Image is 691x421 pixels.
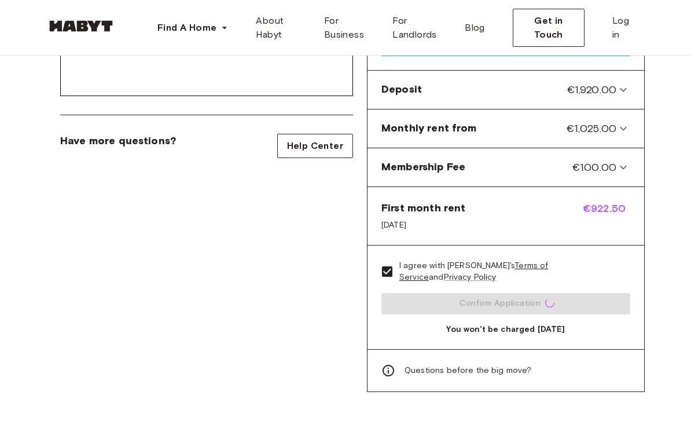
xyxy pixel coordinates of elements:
span: Blog [465,21,485,35]
a: Blog [455,9,494,46]
span: Log in [612,14,635,42]
span: About Habyt [256,14,305,42]
button: Find A Home [148,16,237,39]
span: [DATE] [381,219,465,231]
a: Help Center [277,134,353,158]
span: For Business [324,14,374,42]
span: Get in Touch [523,14,575,42]
span: Membership Fee [381,160,465,175]
span: I agree with [PERSON_NAME]'s and [399,260,621,283]
span: For Landlords [392,14,446,42]
div: Monthly rent from€1,025.00 [372,114,639,143]
span: €922.50 [583,201,630,231]
a: Log in [603,9,645,46]
span: €1,920.00 [567,82,616,97]
div: Deposit€1,920.00 [372,75,639,104]
span: You won't be charged [DATE] [381,324,630,335]
span: Help Center [287,139,343,153]
span: €1,025.00 [567,121,616,136]
span: Questions before the big move? [405,365,532,376]
button: Get in Touch [513,9,585,47]
div: Membership Fee€100.00 [372,153,639,182]
a: Privacy Policy [444,272,497,282]
span: Monthly rent from [381,121,477,136]
span: Have more questions? [60,134,176,148]
a: For Business [315,9,384,46]
a: About Habyt [247,9,314,46]
img: Habyt [46,20,116,32]
span: Deposit [381,82,422,97]
a: For Landlords [383,9,455,46]
span: Find A Home [157,21,216,35]
span: First month rent [381,201,465,215]
span: €100.00 [572,160,616,175]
